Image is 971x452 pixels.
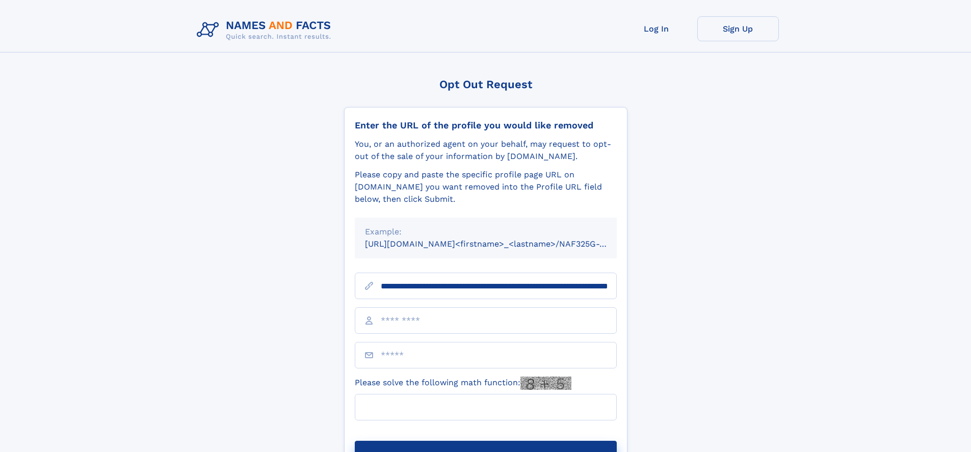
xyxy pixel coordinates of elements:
[344,78,627,91] div: Opt Out Request
[355,120,617,131] div: Enter the URL of the profile you would like removed
[355,138,617,163] div: You, or an authorized agent on your behalf, may request to opt-out of the sale of your informatio...
[365,239,636,249] small: [URL][DOMAIN_NAME]<firstname>_<lastname>/NAF325G-xxxxxxxx
[355,377,571,390] label: Please solve the following math function:
[355,169,617,205] div: Please copy and paste the specific profile page URL on [DOMAIN_NAME] you want removed into the Pr...
[697,16,779,41] a: Sign Up
[365,226,607,238] div: Example:
[616,16,697,41] a: Log In
[193,16,339,44] img: Logo Names and Facts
